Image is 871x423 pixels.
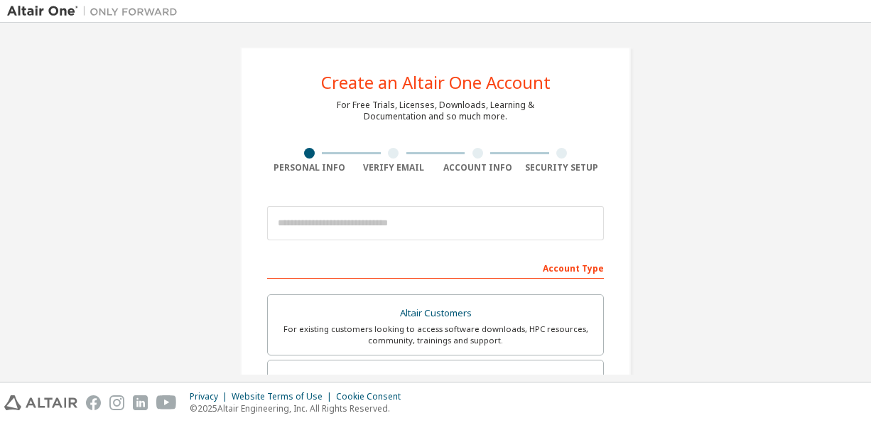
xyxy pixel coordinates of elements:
img: Altair One [7,4,185,18]
img: linkedin.svg [133,395,148,410]
div: Website Terms of Use [232,391,336,402]
div: For existing customers looking to access software downloads, HPC resources, community, trainings ... [276,323,595,346]
div: Personal Info [267,162,352,173]
img: youtube.svg [156,395,177,410]
div: Account Type [267,256,604,279]
img: facebook.svg [86,395,101,410]
img: instagram.svg [109,395,124,410]
div: For Free Trials, Licenses, Downloads, Learning & Documentation and so much more. [337,100,534,122]
div: Account Info [435,162,520,173]
div: Cookie Consent [336,391,409,402]
div: Security Setup [520,162,605,173]
div: Create an Altair One Account [321,74,551,91]
p: © 2025 Altair Engineering, Inc. All Rights Reserved. [190,402,409,414]
div: Verify Email [352,162,436,173]
div: Privacy [190,391,232,402]
div: Students [276,369,595,389]
img: altair_logo.svg [4,395,77,410]
div: Altair Customers [276,304,595,323]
